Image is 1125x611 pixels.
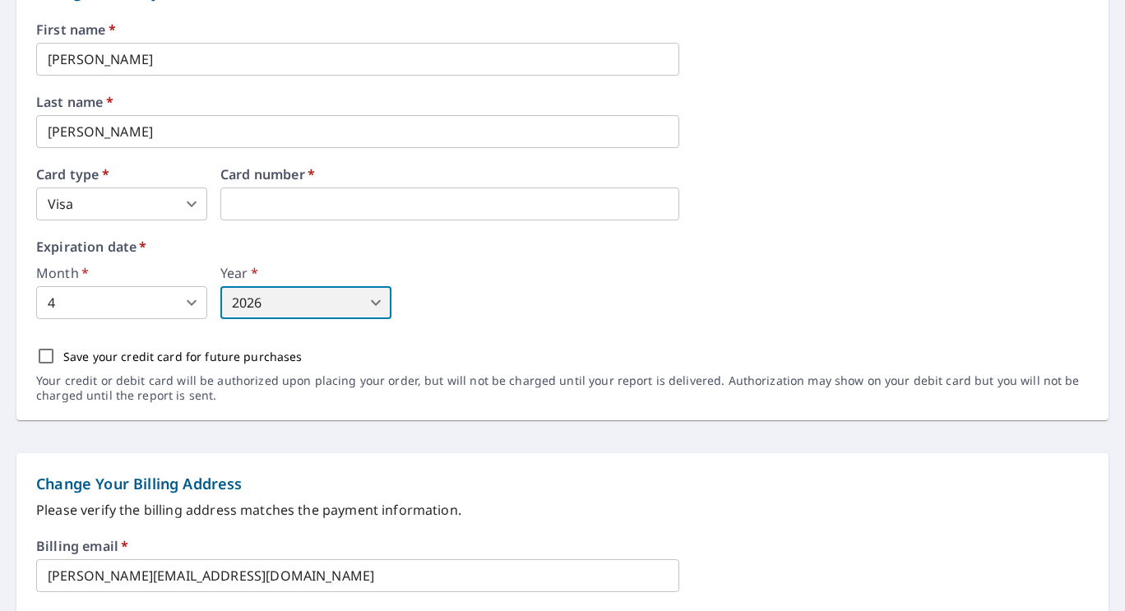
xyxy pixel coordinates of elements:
div: 2026 [220,286,391,319]
p: Please verify the billing address matches the payment information. [36,500,1089,520]
p: Change Your Billing Address [36,473,1089,495]
div: Visa [36,187,207,220]
label: Billing email [36,539,128,553]
iframe: To enrich screen reader interactions, please activate Accessibility in Grammarly extension settings [220,187,679,220]
label: First name [36,23,1089,36]
label: Card number [220,168,679,181]
label: Year [220,266,391,280]
label: Month [36,266,207,280]
label: Card type [36,168,207,181]
p: Save your credit card for future purchases [63,348,303,365]
label: Last name [36,95,1089,109]
div: 4 [36,286,207,319]
label: Expiration date [36,240,1089,253]
p: Your credit or debit card will be authorized upon placing your order, but will not be charged unt... [36,373,1089,403]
